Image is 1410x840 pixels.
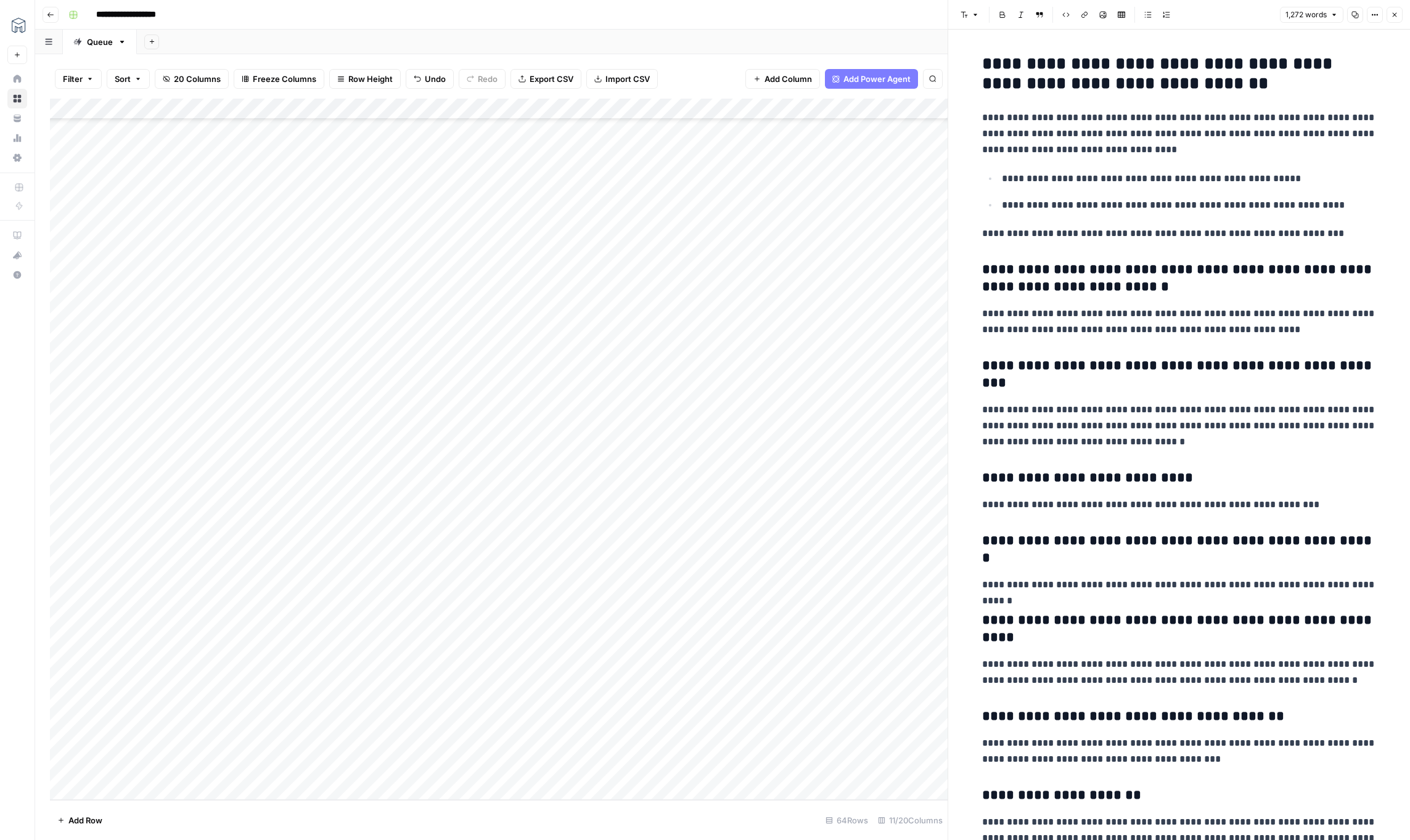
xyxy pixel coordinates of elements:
button: Freeze Columns [234,69,324,89]
button: Export CSV [510,69,581,89]
span: Filter [63,73,83,85]
span: 1,272 words [1285,9,1327,20]
button: Add Power Agent [825,69,918,89]
button: What's new? [7,245,27,265]
button: Import CSV [586,69,658,89]
span: Row Height [348,73,393,85]
a: AirOps Academy [7,226,27,245]
button: Workspace: MESA [7,10,27,41]
img: MESA Logo [7,14,30,36]
span: Redo [478,73,498,85]
button: Row Height [329,69,401,89]
button: 1,272 words [1280,7,1343,23]
button: Add Row [50,810,110,830]
a: Browse [7,89,27,108]
span: Undo [425,73,446,85]
button: Help + Support [7,265,27,285]
button: Sort [107,69,150,89]
a: Settings [7,148,27,168]
div: Queue [87,36,113,48]
span: Export CSV [530,73,573,85]
button: 20 Columns [155,69,229,89]
a: Queue [63,30,137,54]
span: Add Column [764,73,812,85]
div: 64 Rows [821,810,873,830]
button: Undo [406,69,454,89]
span: Freeze Columns [253,73,316,85]
span: Add Row [68,814,102,826]
a: Home [7,69,27,89]
span: Import CSV [605,73,650,85]
span: Add Power Agent [843,73,911,85]
div: 11/20 Columns [873,810,948,830]
a: Usage [7,128,27,148]
button: Add Column [745,69,820,89]
span: 20 Columns [174,73,221,85]
button: Redo [459,69,506,89]
button: Filter [55,69,102,89]
div: What's new? [8,246,27,264]
a: Your Data [7,108,27,128]
span: Sort [115,73,131,85]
